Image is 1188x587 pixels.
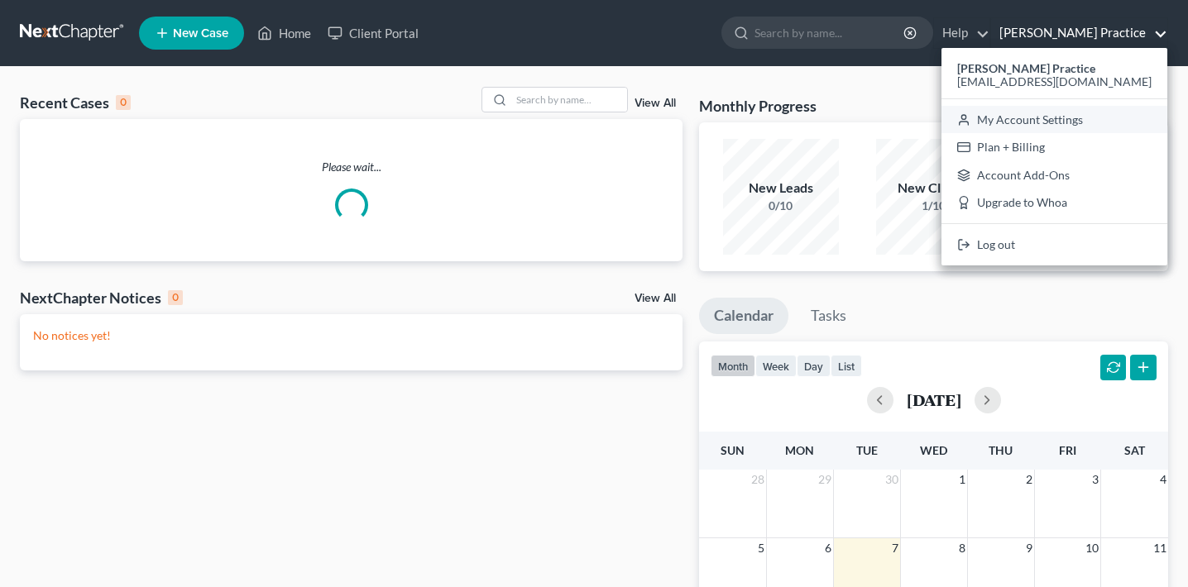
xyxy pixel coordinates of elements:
[941,189,1167,217] a: Upgrade to Whoa
[876,198,992,214] div: 1/10
[785,443,814,457] span: Mon
[723,179,839,198] div: New Leads
[635,293,676,304] a: View All
[635,98,676,109] a: View All
[920,443,947,457] span: Wed
[957,538,967,558] span: 8
[116,95,131,110] div: 0
[876,179,992,198] div: New Clients
[884,470,900,489] span: 30
[756,538,766,558] span: 5
[750,470,766,489] span: 28
[20,93,131,112] div: Recent Cases
[511,88,627,112] input: Search by name...
[173,27,228,40] span: New Case
[699,298,788,334] a: Calendar
[249,18,319,48] a: Home
[941,231,1167,259] a: Log out
[797,355,831,377] button: day
[890,538,900,558] span: 7
[817,470,833,489] span: 29
[941,106,1167,134] a: My Account Settings
[934,18,989,48] a: Help
[711,355,755,377] button: month
[796,298,861,334] a: Tasks
[941,133,1167,161] a: Plan + Billing
[1158,470,1168,489] span: 4
[1024,538,1034,558] span: 9
[754,17,906,48] input: Search by name...
[721,443,745,457] span: Sun
[856,443,878,457] span: Tue
[755,355,797,377] button: week
[1090,470,1100,489] span: 3
[319,18,427,48] a: Client Portal
[831,355,862,377] button: list
[699,96,817,116] h3: Monthly Progress
[823,538,833,558] span: 6
[941,48,1167,265] div: [PERSON_NAME] Practice
[168,290,183,305] div: 0
[1152,538,1168,558] span: 11
[33,327,669,344] p: No notices yet!
[907,391,961,408] h2: [DATE]
[941,161,1167,189] a: Account Add-Ons
[20,288,183,308] div: NextChapter Notices
[723,198,839,214] div: 0/10
[20,159,683,175] p: Please wait...
[1059,443,1076,457] span: Fri
[991,18,1167,48] a: [PERSON_NAME] Practice
[1084,538,1100,558] span: 10
[957,61,1095,75] strong: [PERSON_NAME] Practice
[989,443,1013,457] span: Thu
[957,470,967,489] span: 1
[1124,443,1145,457] span: Sat
[957,74,1152,88] span: [EMAIL_ADDRESS][DOMAIN_NAME]
[1024,470,1034,489] span: 2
